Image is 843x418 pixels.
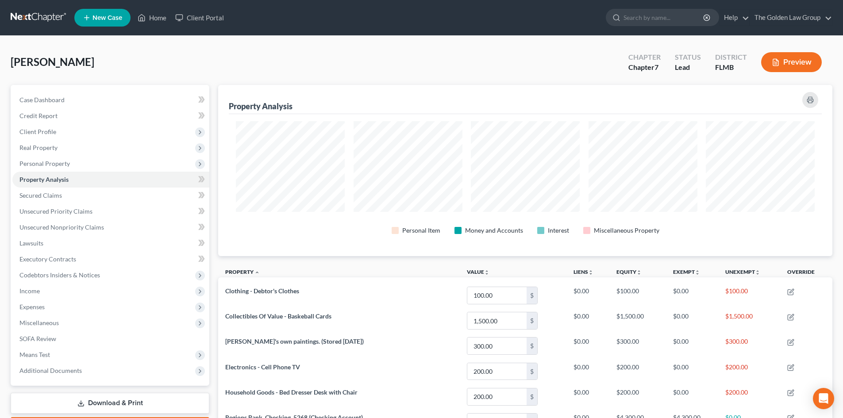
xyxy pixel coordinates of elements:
input: Search by name... [624,9,704,26]
span: Lawsuits [19,239,43,247]
span: Codebtors Insiders & Notices [19,271,100,279]
span: SOFA Review [19,335,56,342]
div: FLMB [715,62,747,73]
a: SOFA Review [12,331,209,347]
span: Property Analysis [19,176,69,183]
div: $ [527,337,537,354]
a: Download & Print [11,393,209,414]
a: Home [133,10,171,26]
span: Expenses [19,303,45,311]
div: $ [527,287,537,304]
span: [PERSON_NAME]'s own paintings. (Stored [DATE]) [225,337,364,345]
span: Credit Report [19,112,58,119]
td: $0.00 [666,308,718,334]
td: $100.00 [609,283,666,308]
input: 0.00 [467,287,527,304]
span: Clothing - Debtor's Clothes [225,287,299,295]
span: Secured Claims [19,192,62,199]
span: Real Property [19,144,58,151]
span: [PERSON_NAME] [11,55,94,68]
input: 0.00 [467,337,527,354]
a: Unsecured Nonpriority Claims [12,219,209,235]
div: $ [527,312,537,329]
a: Exemptunfold_more [673,268,700,275]
button: Preview [761,52,822,72]
td: $0.00 [566,334,609,359]
span: Unsecured Nonpriority Claims [19,223,104,231]
div: Interest [548,226,569,235]
input: 0.00 [467,363,527,380]
td: $0.00 [666,334,718,359]
span: Means Test [19,351,50,358]
th: Override [780,263,832,283]
td: $100.00 [718,283,780,308]
a: Case Dashboard [12,92,209,108]
a: Unexemptunfold_more [725,268,760,275]
a: Valueunfold_more [467,268,489,275]
td: $200.00 [718,359,780,384]
td: $0.00 [666,384,718,409]
td: $300.00 [718,334,780,359]
td: $0.00 [566,308,609,334]
a: Liensunfold_more [574,268,593,275]
a: Property Analysis [12,172,209,188]
div: Money and Accounts [465,226,523,235]
span: Miscellaneous [19,319,59,326]
td: $0.00 [566,283,609,308]
a: Help [720,10,749,26]
td: $0.00 [566,384,609,409]
i: unfold_more [588,270,593,275]
div: $ [527,388,537,405]
i: unfold_more [636,270,642,275]
span: Income [19,287,40,295]
span: Electronics - Cell Phone TV [225,363,300,371]
td: $0.00 [566,359,609,384]
div: Chapter [628,62,661,73]
td: $200.00 [609,384,666,409]
a: Credit Report [12,108,209,124]
div: $ [527,363,537,380]
span: Additional Documents [19,367,82,374]
span: Case Dashboard [19,96,65,104]
a: Equityunfold_more [616,268,642,275]
span: Client Profile [19,128,56,135]
div: Status [675,52,701,62]
div: Property Analysis [229,101,293,111]
span: Collectibles Of Value - Baskeball Cards [225,312,331,320]
a: Client Portal [171,10,228,26]
span: New Case [92,15,122,21]
i: unfold_more [695,270,700,275]
i: unfold_more [484,270,489,275]
a: The Golden Law Group [750,10,832,26]
div: District [715,52,747,62]
div: Personal Item [402,226,440,235]
a: Lawsuits [12,235,209,251]
input: 0.00 [467,388,527,405]
i: expand_less [254,270,260,275]
input: 0.00 [467,312,527,329]
span: Household Goods - Bed Dresser Desk with Chair [225,388,358,396]
td: $200.00 [609,359,666,384]
td: $1,500.00 [609,308,666,334]
a: Unsecured Priority Claims [12,203,209,219]
span: Unsecured Priority Claims [19,207,92,215]
td: $200.00 [718,384,780,409]
div: Miscellaneous Property [594,226,659,235]
td: $0.00 [666,283,718,308]
a: Executory Contracts [12,251,209,267]
div: Lead [675,62,701,73]
span: 7 [654,63,658,71]
a: Secured Claims [12,188,209,203]
td: $300.00 [609,334,666,359]
span: Personal Property [19,160,70,167]
i: unfold_more [755,270,760,275]
td: $0.00 [666,359,718,384]
td: $1,500.00 [718,308,780,334]
span: Executory Contracts [19,255,76,263]
div: Chapter [628,52,661,62]
a: Property expand_less [225,268,260,275]
div: Open Intercom Messenger [813,388,834,409]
